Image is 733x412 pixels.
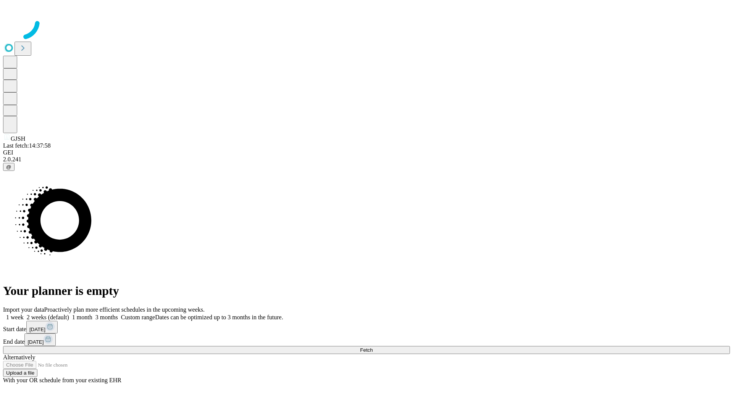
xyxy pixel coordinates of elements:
[155,314,283,320] span: Dates can be optimized up to 3 months in the future.
[11,135,25,142] span: GJSH
[3,163,15,171] button: @
[3,346,730,354] button: Fetch
[3,306,44,313] span: Import your data
[6,314,24,320] span: 1 week
[24,333,56,346] button: [DATE]
[27,339,44,345] span: [DATE]
[27,314,69,320] span: 2 weeks (default)
[360,347,373,353] span: Fetch
[26,321,58,333] button: [DATE]
[29,327,45,332] span: [DATE]
[6,164,11,170] span: @
[3,321,730,333] div: Start date
[3,149,730,156] div: GEI
[3,156,730,163] div: 2.0.241
[3,354,35,360] span: Alternatively
[3,284,730,298] h1: Your planner is empty
[72,314,92,320] span: 1 month
[121,314,155,320] span: Custom range
[3,369,37,377] button: Upload a file
[3,142,51,149] span: Last fetch: 14:37:58
[3,333,730,346] div: End date
[95,314,118,320] span: 3 months
[44,306,205,313] span: Proactively plan more efficient schedules in the upcoming weeks.
[3,377,121,383] span: With your OR schedule from your existing EHR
